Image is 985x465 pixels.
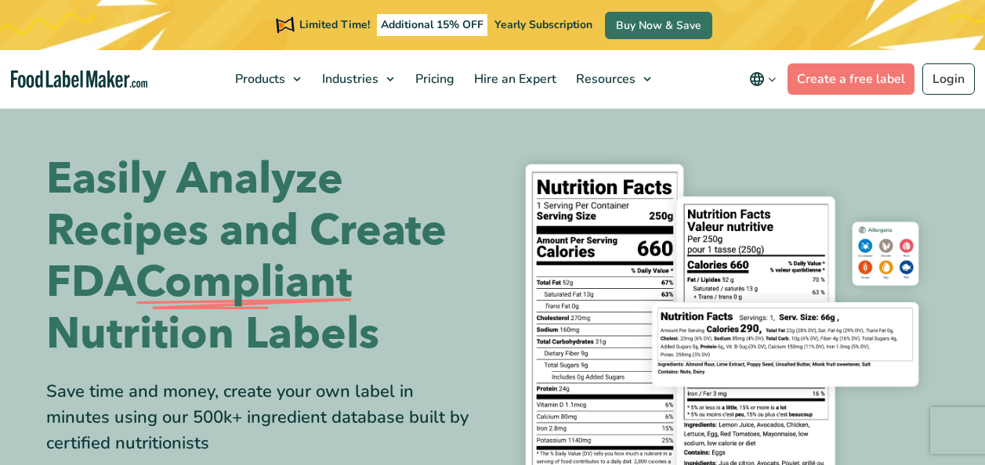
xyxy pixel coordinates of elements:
[299,17,370,32] span: Limited Time!
[567,50,659,108] a: Resources
[411,70,456,88] span: Pricing
[226,50,309,108] a: Products
[313,50,402,108] a: Industries
[406,50,461,108] a: Pricing
[46,379,481,456] div: Save time and money, create your own label in minutes using our 500k+ ingredient database built b...
[136,257,352,308] span: Compliant
[230,70,287,88] span: Products
[788,63,914,95] a: Create a free label
[46,153,481,360] h1: Easily Analyze Recipes and Create FDA Nutrition Labels
[469,70,558,88] span: Hire an Expert
[922,63,975,95] a: Login
[494,17,592,32] span: Yearly Subscription
[571,70,637,88] span: Resources
[465,50,563,108] a: Hire an Expert
[317,70,380,88] span: Industries
[377,14,487,36] span: Additional 15% OFF
[605,12,712,39] a: Buy Now & Save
